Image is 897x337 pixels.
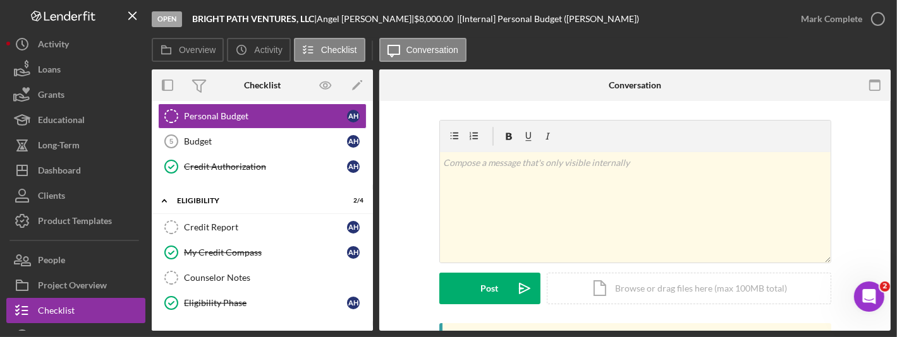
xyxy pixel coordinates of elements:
[788,6,891,32] button: Mark Complete
[184,162,347,172] div: Credit Authorization
[38,273,107,301] div: Project Overview
[227,38,290,62] button: Activity
[347,221,360,234] div: A H
[481,273,499,304] div: Post
[347,135,360,148] div: A H
[609,80,661,90] div: Conversation
[406,45,459,55] label: Conversation
[321,45,357,55] label: Checklist
[184,111,347,121] div: Personal Budget
[347,246,360,259] div: A H
[158,240,367,265] a: My Credit CompassAH
[158,103,367,129] a: Personal BudgetAH
[38,82,64,110] div: Grants
[184,298,347,308] div: Eligibility Phase
[379,38,467,62] button: Conversation
[801,6,862,32] div: Mark Complete
[347,160,360,173] div: A H
[184,222,347,232] div: Credit Report
[6,158,145,183] button: Dashboard
[38,183,65,211] div: Clients
[457,14,639,24] div: | [Internal] Personal Budget ([PERSON_NAME])
[152,11,182,27] div: Open
[244,80,281,90] div: Checklist
[6,57,145,82] button: Loans
[158,215,367,240] a: Credit ReportAH
[38,133,80,161] div: Long-Term
[341,197,363,204] div: 2 / 4
[347,110,360,122] div: A H
[414,14,457,24] div: $8,000.00
[38,107,85,136] div: Educational
[6,82,145,107] button: Grants
[158,129,367,154] a: 5BudgetAH
[38,158,81,186] div: Dashboard
[158,265,367,290] a: Counselor Notes
[6,208,145,234] button: Product Templates
[192,14,317,24] div: |
[158,290,367,316] a: Eligibility PhaseAH
[184,273,366,283] div: Counselor Notes
[6,133,145,158] button: Long-Term
[38,298,75,326] div: Checklist
[38,247,65,276] div: People
[38,57,61,85] div: Loans
[177,197,332,204] div: ELIGIBILITY
[347,297,360,309] div: A H
[184,136,347,146] div: Budget
[179,45,216,55] label: Overview
[294,38,365,62] button: Checklist
[6,298,145,323] button: Checklist
[6,247,145,273] button: People
[6,107,145,133] button: Educational
[152,38,224,62] button: Overview
[254,45,282,55] label: Activity
[6,273,145,298] button: Project Overview
[38,208,112,237] div: Product Templates
[184,247,347,257] div: My Credit Compass
[439,273,540,304] button: Post
[169,138,173,145] tspan: 5
[192,13,314,24] b: BRIGHT PATH VENTURES, LLC
[158,154,367,179] a: Credit AuthorizationAH
[6,183,145,208] button: Clients
[317,14,414,24] div: Angel [PERSON_NAME] |
[880,281,890,292] span: 2
[854,281,884,312] iframe: Intercom live chat
[6,32,145,57] button: Activity
[38,32,69,60] div: Activity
